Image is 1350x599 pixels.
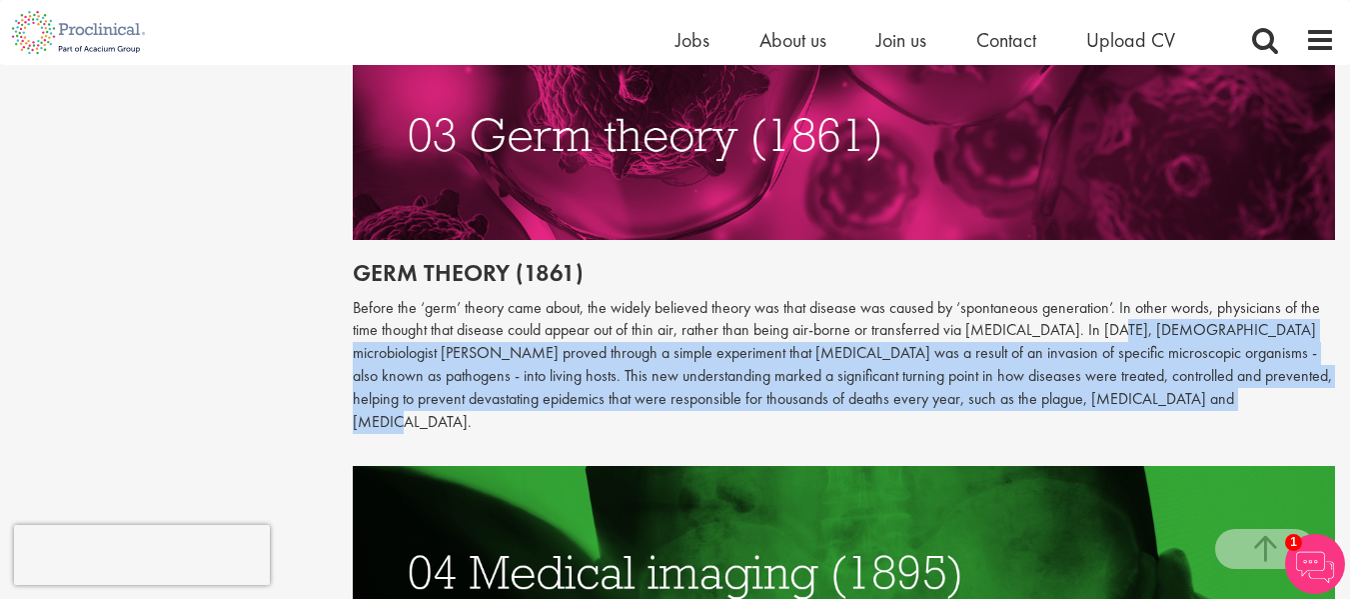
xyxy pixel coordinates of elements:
a: Upload CV [1086,27,1175,53]
a: Jobs [675,27,709,53]
p: Before the ‘germ’ theory came about, the widely believed theory was that disease was caused by ‘s... [353,297,1335,434]
iframe: reCAPTCHA [14,525,270,585]
a: Join us [876,27,926,53]
img: Chatbot [1285,534,1345,594]
h2: Germ theory (1861) [353,260,1335,286]
span: 1 [1285,534,1302,551]
a: Contact [976,27,1036,53]
img: germ theory [353,29,1335,240]
a: About us [759,27,826,53]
